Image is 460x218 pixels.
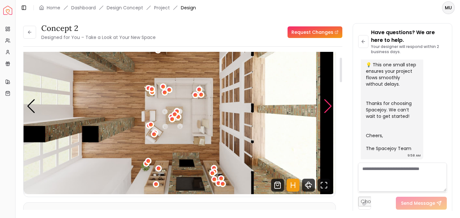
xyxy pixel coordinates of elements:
[407,152,421,159] div: 9:58 AM
[318,179,330,192] svg: Fullscreen
[24,19,336,194] img: Design Render 5
[24,19,336,194] div: Carousel
[271,179,284,192] svg: Shop Products from this design
[39,5,196,11] nav: breadcrumb
[443,2,454,14] span: MU
[302,179,315,192] svg: 360 View
[181,5,196,11] span: Design
[371,44,447,54] p: Your designer will respond within 2 business days.
[3,6,12,15] img: Spacejoy Logo
[371,29,447,44] p: Have questions? We are here to help.
[107,5,143,11] li: Design Concept
[3,6,12,15] a: Spacejoy
[154,5,170,11] a: Project
[41,34,156,41] small: Designed for You – Take a Look at Your New Space
[71,5,96,11] a: Dashboard
[27,99,35,113] div: Previous slide
[47,5,60,11] a: Home
[24,19,336,194] div: 5 / 5
[442,1,455,14] button: MU
[41,23,156,33] h3: concept 2
[288,26,342,38] a: Request Changes
[324,99,332,113] div: Next slide
[287,179,299,192] svg: Hotspots Toggle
